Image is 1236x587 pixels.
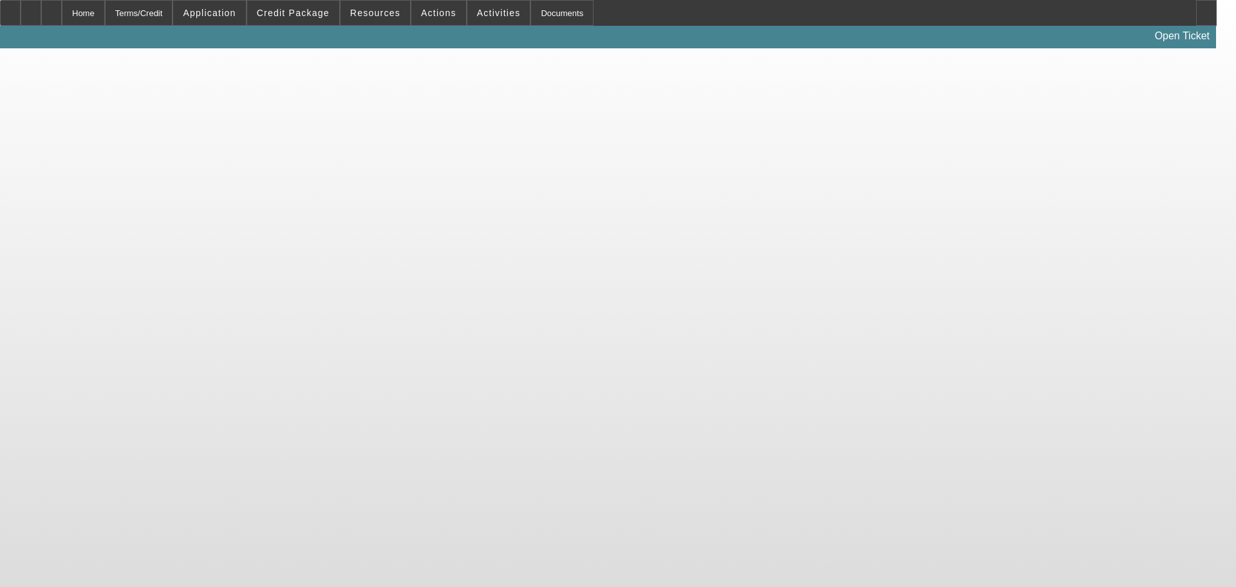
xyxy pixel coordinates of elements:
span: Credit Package [257,8,330,18]
span: Activities [477,8,521,18]
a: Open Ticket [1150,25,1215,47]
span: Application [183,8,236,18]
span: Actions [421,8,456,18]
button: Resources [341,1,410,25]
button: Actions [411,1,466,25]
button: Application [173,1,245,25]
button: Activities [467,1,530,25]
span: Resources [350,8,400,18]
button: Credit Package [247,1,339,25]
